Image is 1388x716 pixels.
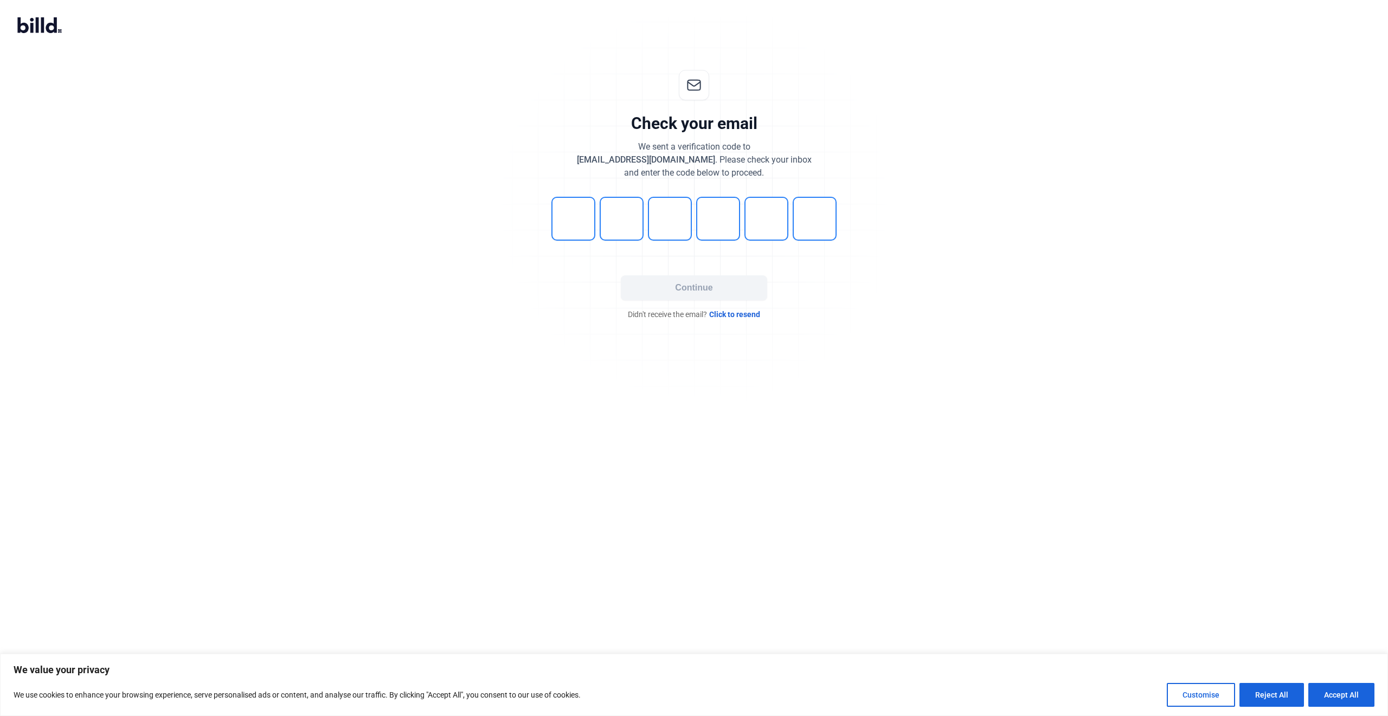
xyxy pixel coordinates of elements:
[709,309,760,320] span: Click to resend
[577,140,812,179] div: We sent a verification code to . Please check your inbox and enter the code below to proceed.
[1239,683,1304,707] button: Reject All
[1167,683,1235,707] button: Customise
[14,663,1374,676] p: We value your privacy
[531,309,857,320] div: Didn't receive the email?
[1308,683,1374,707] button: Accept All
[631,113,757,134] div: Check your email
[14,688,581,701] p: We use cookies to enhance your browsing experience, serve personalised ads or content, and analys...
[577,154,715,165] span: [EMAIL_ADDRESS][DOMAIN_NAME]
[621,275,767,300] button: Continue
